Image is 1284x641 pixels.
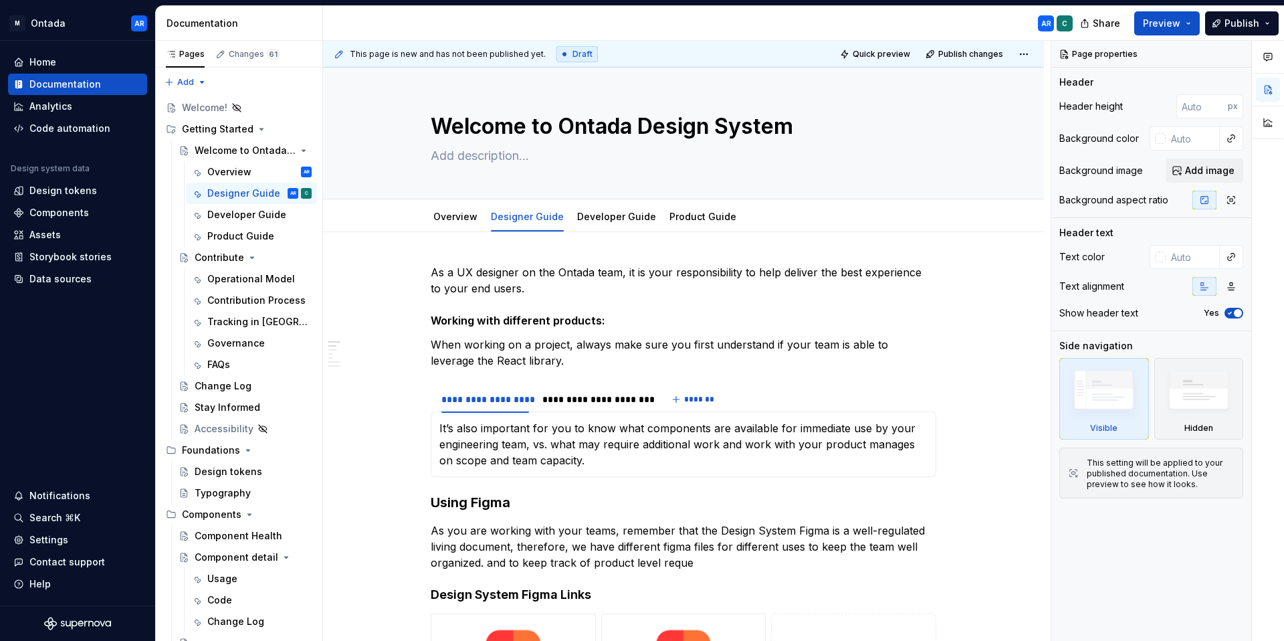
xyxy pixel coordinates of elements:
p: As you are working with your teams, remember that the Design System Figma is a well-regulated liv... [431,523,936,571]
label: Yes [1204,308,1219,318]
a: Home [8,52,147,73]
div: Welcome to Ontada Design System [195,144,296,157]
div: Hidden [1154,358,1244,440]
a: Usage [186,568,317,589]
a: Stay Informed [173,397,317,418]
div: M [9,15,25,31]
div: Getting Started [160,118,317,140]
div: Components [29,206,89,219]
div: Governance [207,337,265,350]
a: Designer GuideARC [186,183,317,204]
div: Show header text [1059,306,1138,320]
a: Design tokens [173,461,317,482]
div: Side navigation [1059,339,1133,353]
div: Components [160,504,317,525]
div: Ontada [31,17,66,30]
button: Publish changes [922,45,1009,64]
button: Publish [1205,11,1279,35]
span: This page is new and has not been published yet. [350,49,546,60]
div: Change Log [195,379,251,393]
a: Accessibility [173,418,317,440]
div: Foundations [160,440,317,461]
button: Notifications [8,485,147,507]
div: AR [304,165,310,179]
svg: Supernova Logo [44,617,111,630]
div: Background image [1059,164,1143,177]
p: When working on a project, always make sure you first understand if your team is able to leverage... [431,337,936,369]
a: Change Log [173,375,317,397]
span: Publish [1224,17,1259,30]
div: Designer Guide [486,202,569,230]
a: Assets [8,224,147,246]
button: Preview [1134,11,1200,35]
div: Design system data [11,163,90,174]
p: px [1228,101,1238,112]
div: Storybook stories [29,250,112,264]
div: Accessibility [195,422,253,436]
div: Overview [428,202,483,230]
button: MOntadaAR [3,9,152,37]
div: Assets [29,228,61,242]
div: Foundations [182,444,240,457]
input: Auto [1176,94,1228,118]
a: Code [186,589,317,611]
div: Typography [195,486,251,500]
div: Hidden [1184,423,1213,434]
a: Tracking in [GEOGRAPHIC_DATA] [186,311,317,333]
button: Share [1073,11,1129,35]
span: Publish changes [938,49,1003,60]
div: Getting Started [182,122,253,136]
span: Draft [572,49,593,60]
a: Documentation [8,74,147,95]
button: Contact support [8,551,147,573]
input: Auto [1166,126,1220,151]
div: Changes [229,49,280,60]
div: Header [1059,76,1093,89]
a: Settings [8,529,147,551]
div: Components [182,508,241,521]
div: Visible [1090,423,1117,434]
a: Components [8,202,147,223]
a: Welcome! [160,97,317,118]
div: Home [29,56,56,69]
div: Contact support [29,555,105,569]
a: Product Guide [186,225,317,247]
a: Product Guide [669,211,736,222]
span: Share [1093,17,1120,30]
a: Component detail [173,547,317,568]
a: Operational Model [186,268,317,290]
div: Text alignment [1059,280,1124,293]
div: Usage [207,572,237,585]
h3: Using Figma [431,493,936,512]
div: AR [1041,18,1051,29]
a: Component Health [173,525,317,547]
a: Designer Guide [491,211,564,222]
div: Component Health [195,529,282,543]
section-item: Using React Library [439,420,928,468]
a: Contribution Process [186,290,317,311]
div: Contribute [195,251,244,264]
input: Auto [1166,245,1220,269]
strong: Design System Figma Links [431,587,591,602]
span: Add [177,77,194,88]
div: Design tokens [195,465,262,478]
a: Contribute [173,247,317,268]
a: Code automation [8,118,147,139]
div: Documentation [167,17,317,30]
div: Visible [1059,358,1149,440]
div: Code automation [29,122,110,135]
div: Operational Model [207,272,295,286]
div: Developer Guide [572,202,661,230]
div: This setting will be applied to your published documentation. Use preview to see how it looks. [1087,458,1235,490]
button: Help [8,573,147,595]
a: Developer Guide [577,211,656,222]
span: Preview [1143,17,1180,30]
button: Add [160,73,211,92]
div: FAQs [207,358,230,371]
div: Background aspect ratio [1059,193,1168,207]
div: Product Guide [664,202,742,230]
a: Developer Guide [186,204,317,225]
div: Stay Informed [195,401,260,414]
div: Design tokens [29,184,97,197]
span: 61 [267,49,280,60]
